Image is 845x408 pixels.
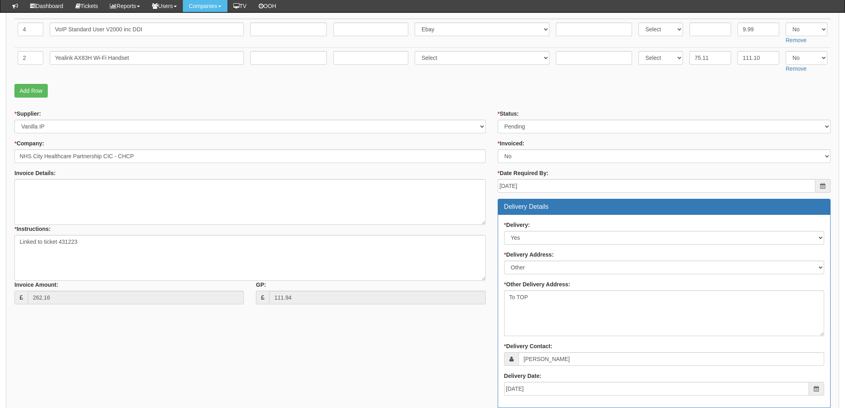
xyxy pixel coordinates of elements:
label: Delivery Address: [504,251,554,259]
label: Instructions: [14,225,51,233]
label: Date Required By: [498,169,549,177]
label: GP: [256,281,266,289]
h3: Delivery Details [504,203,824,210]
label: Supplier: [14,110,41,118]
label: Invoiced: [498,139,525,147]
label: Other Delivery Address: [504,280,570,288]
a: Remove [786,65,806,72]
label: Invoice Amount: [14,281,58,289]
a: Add Row [14,84,48,98]
label: Status: [498,110,519,118]
label: Company: [14,139,44,147]
textarea: Linked to ticket 431223 [14,235,486,281]
label: Invoice Details: [14,169,56,177]
label: Delivery Contact: [504,342,553,350]
label: Delivery Date: [504,372,541,380]
label: Delivery: [504,221,530,229]
a: Remove [786,37,806,43]
textarea: To TOP [504,290,824,336]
